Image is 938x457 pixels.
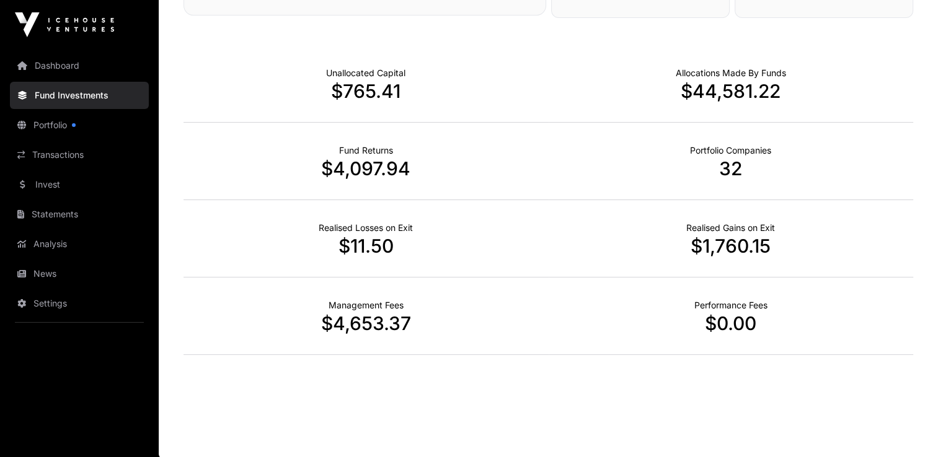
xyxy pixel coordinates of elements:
[549,235,914,257] p: $1,760.15
[549,80,914,102] p: $44,581.22
[690,144,771,157] p: Number of Companies Deployed Into
[184,157,549,180] p: $4,097.94
[184,80,549,102] p: $765.41
[549,157,914,180] p: 32
[15,12,114,37] img: Icehouse Ventures Logo
[876,398,938,457] iframe: Chat Widget
[326,67,405,79] p: Cash not yet allocated
[686,222,775,234] p: Net Realised on Positive Exits
[329,299,404,311] p: Fund Management Fees incurred to date
[10,141,149,168] a: Transactions
[184,235,549,257] p: $11.50
[10,260,149,287] a: News
[10,201,149,228] a: Statements
[676,67,786,79] p: Capital Deployed Into Companies
[549,312,914,334] p: $0.00
[10,111,149,139] a: Portfolio
[10,290,149,317] a: Settings
[694,299,768,311] p: Fund Performance Fees (Carry) incurred to date
[10,171,149,198] a: Invest
[339,144,393,157] p: Realised Returns from Funds
[184,312,549,334] p: $4,653.37
[10,230,149,258] a: Analysis
[10,52,149,79] a: Dashboard
[10,82,149,109] a: Fund Investments
[319,222,413,234] p: Net Realised on Negative Exits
